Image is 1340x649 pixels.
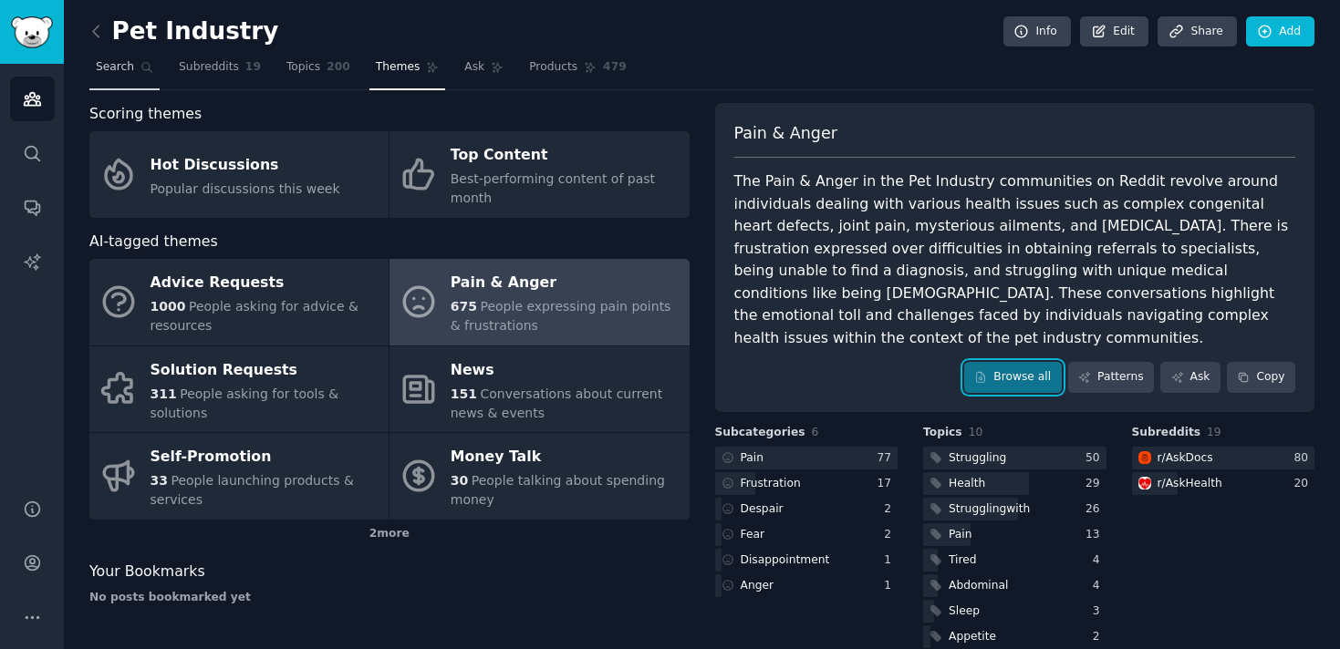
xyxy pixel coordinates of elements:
div: Hot Discussions [151,150,340,180]
span: Ask [464,59,484,76]
span: 675 [451,299,477,314]
div: Tired [949,552,977,569]
span: Scoring themes [89,103,202,126]
img: GummySearch logo [11,16,53,48]
div: 2 [884,501,898,518]
a: Browse all [964,362,1062,393]
span: Themes [376,59,421,76]
a: Search [89,53,160,90]
span: People talking about spending money [451,473,665,507]
span: Your Bookmarks [89,561,205,583]
div: 17 [877,476,898,492]
div: Top Content [451,141,680,170]
div: 13 [1086,527,1106,543]
div: 50 [1086,450,1106,467]
div: 2 more [89,520,690,549]
div: r/ AskDocs [1158,450,1213,467]
span: 33 [151,473,168,488]
span: Topics [923,425,962,441]
div: No posts bookmarked yet [89,590,690,606]
a: Ask [458,53,510,90]
div: Sleep [949,603,980,620]
h2: Pet Industry [89,17,278,46]
div: 2 [1093,629,1106,645]
div: Struggling [949,450,1006,467]
a: Struggling50 [923,447,1106,469]
a: Health29 [923,472,1106,495]
a: Abdominal4 [923,574,1106,597]
a: Disappointment1 [715,549,899,572]
a: Hot DiscussionsPopular discussions this week [89,131,389,218]
div: 1 [884,578,898,594]
a: Share [1158,16,1236,47]
div: Solution Requests [151,355,379,385]
a: Patterns [1068,362,1154,393]
span: 19 [245,59,261,76]
div: 77 [877,450,898,467]
span: People launching products & services [151,473,354,507]
div: Strugglingwith [949,501,1030,518]
div: Pain [741,450,764,467]
a: Pain77 [715,447,899,469]
a: Strugglingwith26 [923,498,1106,520]
div: Abdominal [949,578,1008,594]
span: AI-tagged themes [89,231,218,253]
a: Pain13 [923,523,1106,546]
span: Search [96,59,134,76]
a: Topics200 [280,53,357,90]
span: People expressing pain points & frustrations [451,299,671,333]
a: News151Conversations about current news & events [390,346,689,433]
a: Products479 [523,53,632,90]
span: 311 [151,386,177,401]
div: Appetite [949,629,996,645]
div: Pain & Anger [451,269,680,298]
div: r/ AskHealth [1158,476,1222,492]
div: Health [949,476,985,492]
span: 1000 [151,299,186,314]
div: Despair [741,501,784,518]
span: Pain & Anger [734,122,837,145]
div: Disappointment [741,552,830,569]
span: Subreddits [1132,425,1201,441]
a: Despair2 [715,498,899,520]
img: AskHealth [1138,477,1151,489]
span: Subreddits [179,59,239,76]
a: Themes [369,53,446,90]
a: Ask [1160,362,1221,393]
span: 19 [1207,426,1221,438]
span: 6 [812,426,819,438]
a: AskDocsr/AskDocs80 [1132,447,1315,469]
a: Top ContentBest-performing content of past month [390,131,689,218]
a: Add [1246,16,1314,47]
span: People asking for tools & solutions [151,386,339,420]
span: Best-performing content of past month [451,171,655,205]
a: Self-Promotion33People launching products & services [89,433,389,520]
a: Frustration17 [715,472,899,495]
div: Fear [741,527,764,543]
span: People asking for advice & resources [151,299,359,333]
div: 80 [1293,450,1314,467]
a: Edit [1080,16,1148,47]
a: Subreddits19 [172,53,267,90]
span: 151 [451,386,477,401]
div: 20 [1293,476,1314,492]
div: Frustration [741,476,801,492]
div: Advice Requests [151,269,379,298]
a: Info [1003,16,1071,47]
div: 26 [1086,501,1106,518]
a: Fear2 [715,523,899,546]
div: 4 [1093,552,1106,569]
button: Copy [1227,362,1295,393]
span: Popular discussions this week [151,181,340,196]
a: AskHealthr/AskHealth20 [1132,472,1315,495]
span: 30 [451,473,468,488]
div: 1 [884,552,898,569]
a: Solution Requests311People asking for tools & solutions [89,346,389,433]
div: 2 [884,527,898,543]
div: Anger [741,578,774,594]
span: Subcategories [715,425,805,441]
a: Anger1 [715,574,899,597]
a: Pain & Anger675People expressing pain points & frustrations [390,259,689,345]
span: 200 [327,59,350,76]
a: Advice Requests1000People asking for advice & resources [89,259,389,345]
